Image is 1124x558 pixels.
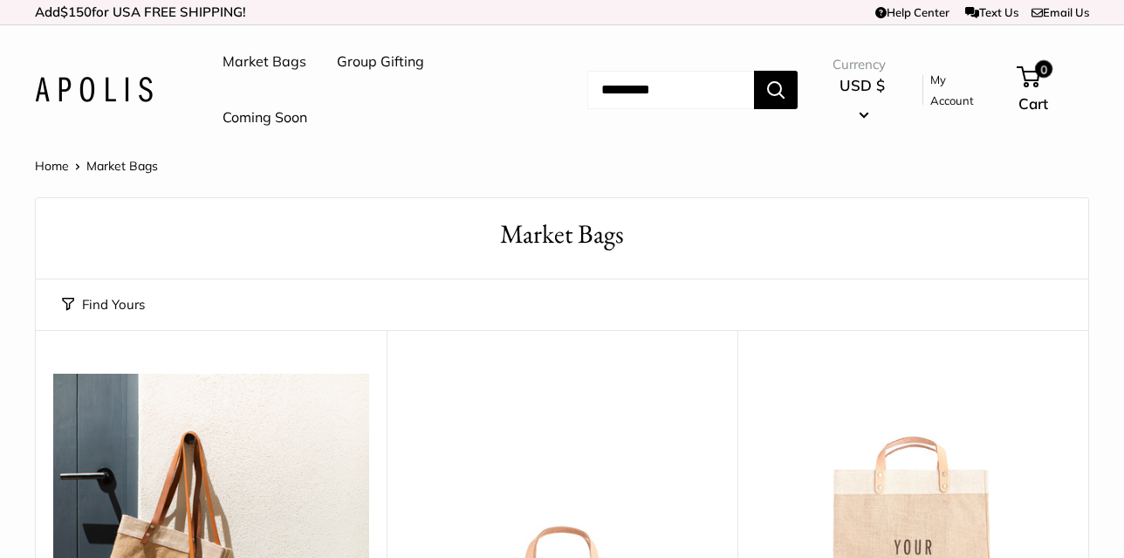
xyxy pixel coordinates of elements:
span: Currency [833,52,892,77]
a: 0 Cart [1018,62,1089,118]
nav: Breadcrumb [35,155,158,177]
a: Group Gifting [337,49,424,75]
h1: Market Bags [62,216,1062,253]
span: $150 [60,3,92,20]
a: My Account [930,69,989,112]
a: Coming Soon [223,105,307,131]
span: 0 [1035,60,1052,78]
button: Find Yours [62,293,145,317]
a: Email Us [1031,5,1089,19]
span: Market Bags [86,158,158,174]
span: USD $ [840,76,885,94]
input: Search... [587,71,754,109]
a: Text Us [965,5,1018,19]
img: Apolis [35,77,153,102]
a: Market Bags [223,49,306,75]
a: Home [35,158,69,174]
button: Search [754,71,798,109]
span: Cart [1018,94,1048,113]
button: USD $ [833,72,892,127]
a: Help Center [875,5,949,19]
